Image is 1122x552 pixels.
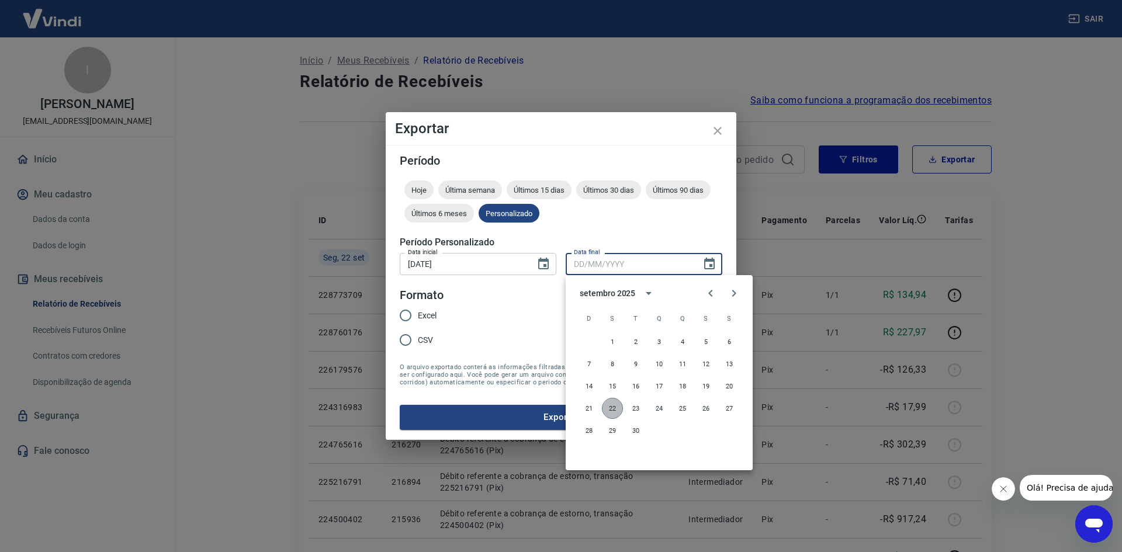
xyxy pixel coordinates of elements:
[695,376,716,397] button: 19
[649,353,670,374] button: 10
[602,331,623,352] button: 1
[602,398,623,419] button: 22
[400,405,722,429] button: Exportar
[438,180,502,199] div: Última semana
[400,237,722,248] h5: Período Personalizado
[400,363,722,386] span: O arquivo exportado conterá as informações filtradas na tela anterior com exceção do período que ...
[625,331,646,352] button: 2
[649,376,670,397] button: 17
[672,307,693,330] span: quinta-feira
[695,398,716,419] button: 26
[719,307,740,330] span: sábado
[580,287,635,300] div: setembro 2025
[400,287,444,304] legend: Formato
[649,398,670,419] button: 24
[400,155,722,166] h5: Período
[719,376,740,397] button: 20
[602,307,623,330] span: segunda-feira
[672,353,693,374] button: 11
[574,248,600,256] label: Data final
[625,398,646,419] button: 23
[418,310,437,322] span: Excel
[579,376,600,397] button: 14
[695,331,716,352] button: 5
[566,253,693,275] input: DD/MM/YYYY
[576,186,641,195] span: Últimos 30 dias
[404,204,474,223] div: Últimos 6 meses
[507,180,572,199] div: Últimos 15 dias
[418,334,433,346] span: CSV
[646,186,711,195] span: Últimos 90 dias
[1020,475,1113,501] iframe: Mensagem da empresa
[672,331,693,352] button: 4
[602,376,623,397] button: 15
[507,186,572,195] span: Últimos 15 dias
[1075,505,1113,543] iframe: Botão para abrir a janela de mensagens
[639,283,659,303] button: calendar view is open, switch to year view
[395,121,727,136] h4: Exportar
[404,186,434,195] span: Hoje
[625,376,646,397] button: 16
[579,420,600,441] button: 28
[404,209,474,218] span: Últimos 6 meses
[479,204,539,223] div: Personalizado
[579,307,600,330] span: domingo
[479,209,539,218] span: Personalizado
[719,331,740,352] button: 6
[532,252,555,276] button: Choose date, selected date is 18 de set de 2025
[699,282,722,305] button: Previous month
[625,353,646,374] button: 9
[579,398,600,419] button: 21
[992,477,1015,501] iframe: Fechar mensagem
[602,353,623,374] button: 8
[438,186,502,195] span: Última semana
[722,282,746,305] button: Next month
[672,398,693,419] button: 25
[579,353,600,374] button: 7
[400,253,527,275] input: DD/MM/YYYY
[719,398,740,419] button: 27
[649,307,670,330] span: quarta-feira
[408,248,438,256] label: Data inicial
[698,252,721,276] button: Choose date
[695,307,716,330] span: sexta-feira
[576,180,641,199] div: Últimos 30 dias
[695,353,716,374] button: 12
[602,420,623,441] button: 29
[7,8,98,18] span: Olá! Precisa de ajuda?
[646,180,711,199] div: Últimos 90 dias
[404,180,434,199] div: Hoje
[704,117,732,145] button: close
[625,420,646,441] button: 30
[719,353,740,374] button: 13
[625,307,646,330] span: terça-feira
[672,376,693,397] button: 18
[649,331,670,352] button: 3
